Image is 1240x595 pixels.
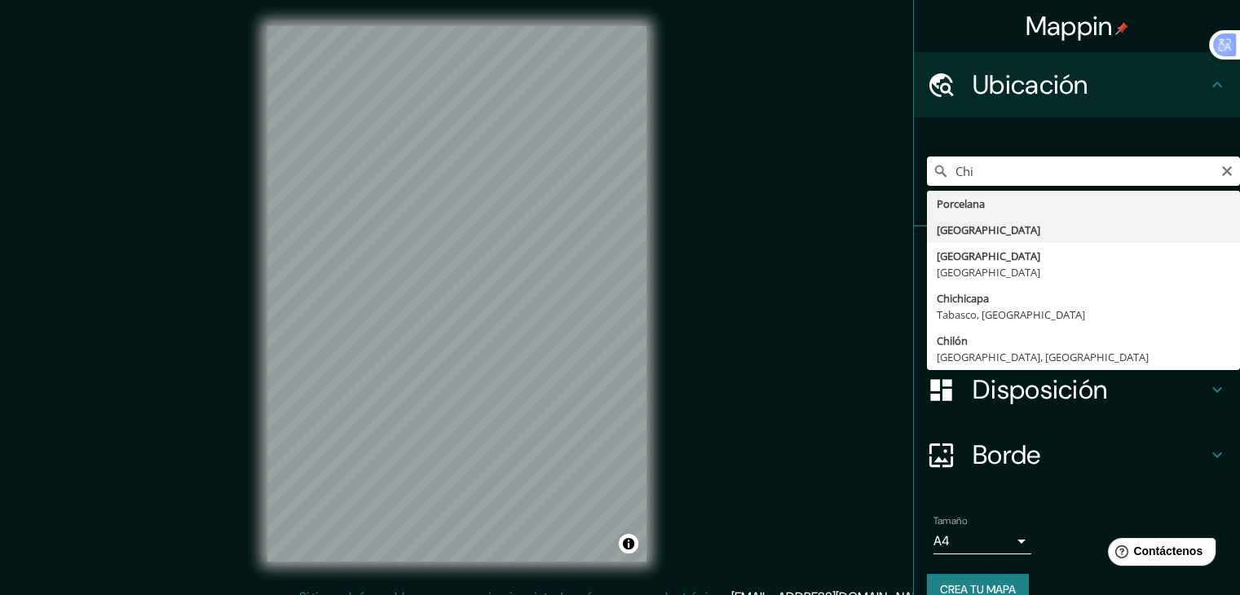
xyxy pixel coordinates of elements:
font: Porcelana [937,196,985,211]
font: [GEOGRAPHIC_DATA] [937,223,1040,237]
div: Patas [914,227,1240,292]
iframe: Lanzador de widgets de ayuda [1095,531,1222,577]
font: Mappin [1026,9,1113,43]
img: pin-icon.png [1115,22,1128,35]
canvas: Mapa [267,26,646,562]
font: Ubicación [973,68,1088,102]
font: Tamaño [933,514,967,527]
button: Activar o desactivar atribución [619,534,638,553]
div: A4 [933,528,1031,554]
font: Borde [973,438,1041,472]
button: Claro [1220,162,1233,178]
font: Chichicapa [937,291,989,306]
font: [GEOGRAPHIC_DATA] [937,249,1040,263]
font: [GEOGRAPHIC_DATA], [GEOGRAPHIC_DATA] [937,350,1149,364]
div: Estilo [914,292,1240,357]
font: Disposición [973,372,1107,407]
font: [GEOGRAPHIC_DATA] [937,265,1040,280]
div: Disposición [914,357,1240,422]
div: Borde [914,422,1240,487]
font: A4 [933,532,950,549]
div: Ubicación [914,52,1240,117]
font: Tabasco, [GEOGRAPHIC_DATA] [937,307,1085,322]
font: Chilón [937,333,968,348]
input: Elige tu ciudad o zona [927,156,1240,186]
